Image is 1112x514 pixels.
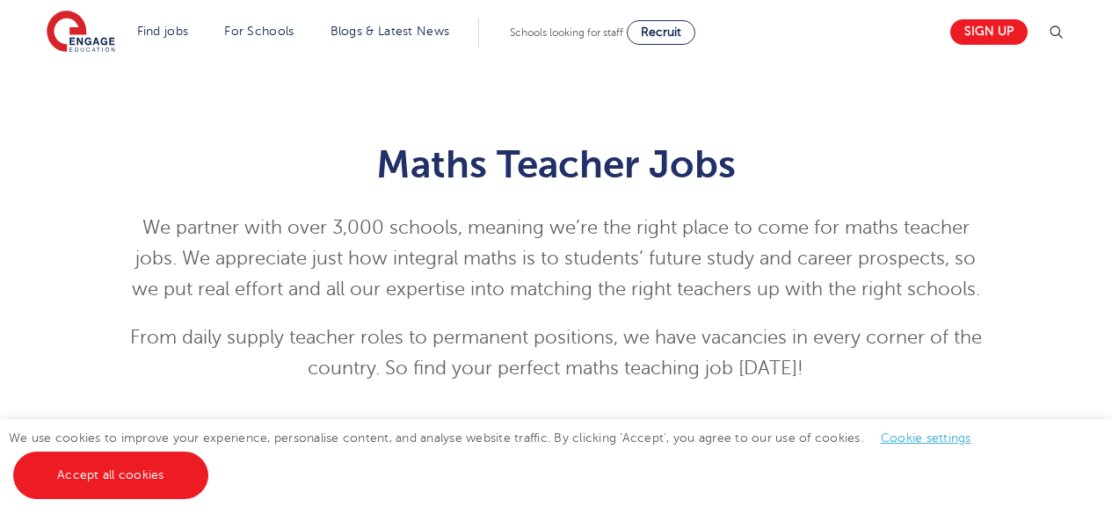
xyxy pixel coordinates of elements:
a: Cookie settings [881,431,971,445]
p: From daily supply teacher roles to permanent positions, we have vacancies in every corner of the ... [125,322,987,384]
a: For Schools [224,25,294,38]
a: Blogs & Latest News [331,25,450,38]
h1: Maths Teacher Jobs [125,142,987,186]
span: Recruit [641,25,681,39]
a: Find jobs [137,25,189,38]
a: Sign up [950,19,1028,45]
span: We partner with over 3,000 schools, meaning we’re the right place to come for maths teacher jobs.... [132,217,980,300]
span: We use cookies to improve your experience, personalise content, and analyse website traffic. By c... [9,431,989,481]
a: Recruit [627,20,695,45]
a: Accept all cookies [13,452,208,499]
span: Schools looking for staff [510,26,623,39]
img: Engage Education [47,11,115,54]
